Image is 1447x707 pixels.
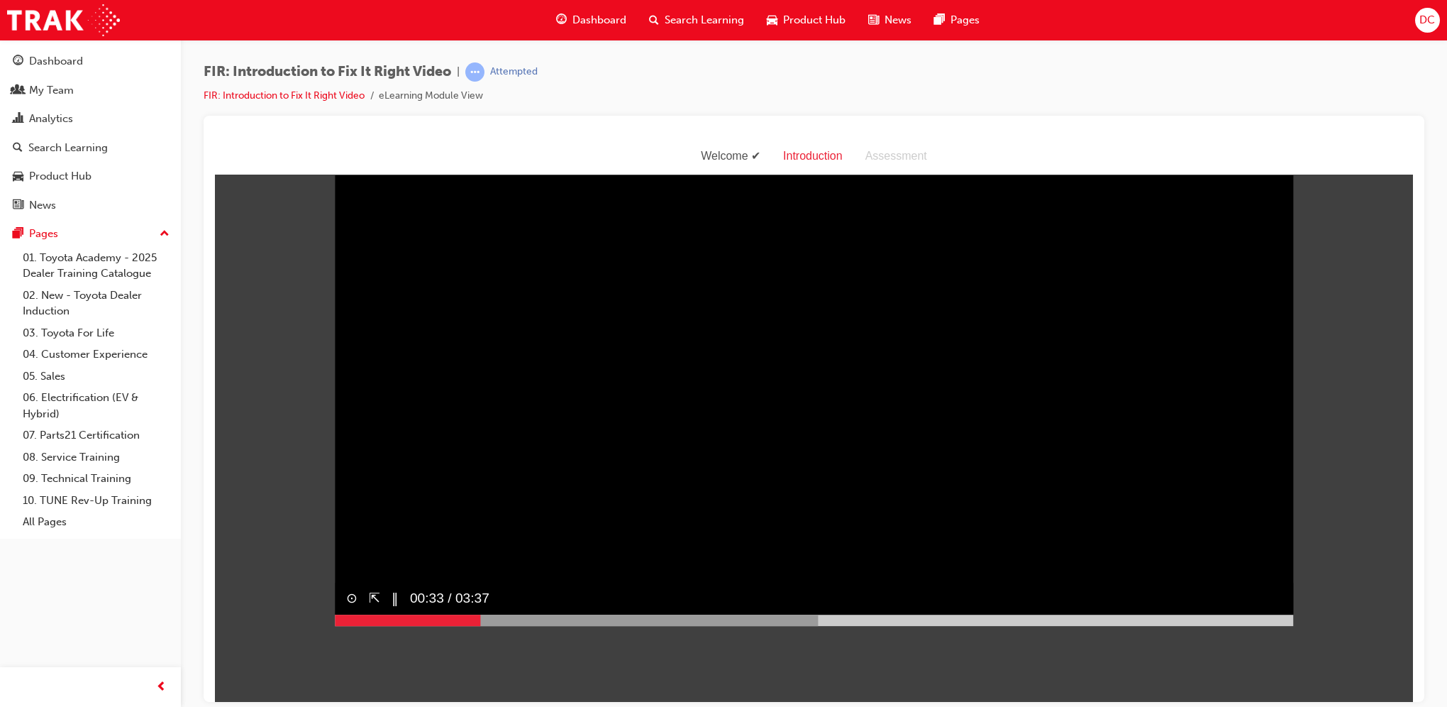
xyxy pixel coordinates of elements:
span: Product Hub [783,12,846,28]
button: ⊙ [131,450,143,471]
a: car-iconProduct Hub [755,6,857,35]
button: ⇱ [154,450,165,471]
div: Dashboard [29,53,83,70]
div: Assessment [639,8,723,28]
span: search-icon [13,142,23,155]
span: guage-icon [13,55,23,68]
div: Product Hub [29,168,92,185]
video: Sorry, your browser does not support embedded videos. [120,8,1078,488]
a: 06. Electrification (EV & Hybrid) [17,387,175,424]
span: 00:33 / 03:37 [184,444,275,476]
a: Dashboard [6,48,175,75]
span: | [457,64,460,80]
a: search-iconSearch Learning [638,6,755,35]
li: eLearning Module View [379,88,483,104]
button: ‖ [177,450,184,471]
a: 07. Parts21 Certification [17,424,175,446]
span: pages-icon [13,228,23,241]
a: My Team [6,77,175,104]
a: 08. Service Training [17,446,175,468]
div: News [29,197,56,214]
div: Search Learning [28,140,108,156]
button: Pages [6,221,175,247]
a: news-iconNews [857,6,923,35]
div: Welcome [475,8,557,28]
span: News [885,12,911,28]
span: chart-icon [13,113,23,126]
span: news-icon [868,11,879,29]
span: car-icon [767,11,777,29]
div: My Team [29,82,74,99]
a: Product Hub [6,163,175,190]
div: Introduction [557,8,639,28]
a: News [6,192,175,219]
a: FIR: Introduction to Fix It Right Video [204,89,365,102]
button: DashboardMy TeamAnalyticsSearch LearningProduct HubNews [6,45,175,221]
span: FIR: Introduction to Fix It Right Video [204,64,451,80]
span: prev-icon [156,679,167,696]
div: Analytics [29,111,73,127]
span: car-icon [13,170,23,183]
a: 03. Toyota For Life [17,322,175,344]
a: Search Learning [6,135,175,161]
a: Analytics [6,106,175,132]
a: All Pages [17,511,175,533]
a: 09. Technical Training [17,468,175,490]
button: DC [1415,8,1440,33]
span: search-icon [649,11,659,29]
a: 10. TUNE Rev-Up Training [17,490,175,512]
a: 02. New - Toyota Dealer Induction [17,285,175,322]
a: 01. Toyota Academy - 2025 Dealer Training Catalogue [17,247,175,285]
a: pages-iconPages [923,6,991,35]
span: guage-icon [556,11,567,29]
a: 04. Customer Experience [17,344,175,366]
span: Search Learning [665,12,744,28]
a: guage-iconDashboard [545,6,638,35]
span: Dashboard [572,12,626,28]
div: Attempted [490,65,538,79]
span: Pages [950,12,980,28]
div: Pages [29,226,58,242]
img: Trak [7,4,120,36]
a: 05. Sales [17,366,175,388]
span: learningRecordVerb_ATTEMPT-icon [465,62,484,82]
span: news-icon [13,199,23,212]
span: DC [1419,12,1435,28]
span: pages-icon [934,11,945,29]
span: people-icon [13,84,23,97]
span: up-icon [160,225,170,243]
